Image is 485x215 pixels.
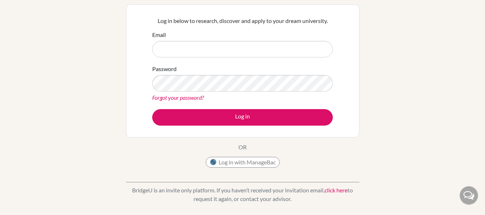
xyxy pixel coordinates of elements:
[152,109,333,126] button: Log in
[206,157,280,168] button: Log in with ManageBac
[325,187,348,193] a: click here
[152,31,166,39] label: Email
[152,94,204,101] a: Forgot your password?
[152,65,177,73] label: Password
[126,186,359,203] p: BridgeU is an invite only platform. If you haven’t received your invitation email, to request it ...
[16,5,34,11] span: Ajuda
[152,17,333,25] p: Log in below to research, discover and apply to your dream university.
[238,143,247,151] p: OR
